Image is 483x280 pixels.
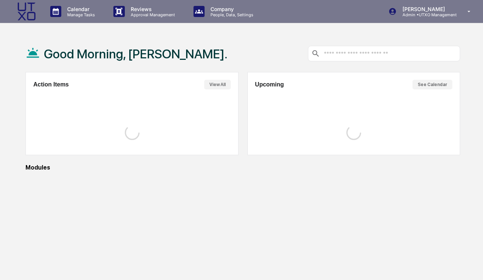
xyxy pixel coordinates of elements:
[397,12,457,17] p: Admin • UTXO Management
[44,47,227,61] h1: Good Morning, [PERSON_NAME].
[61,12,99,17] p: Manage Tasks
[25,164,460,171] div: Modules
[397,6,457,12] p: [PERSON_NAME]
[18,3,35,20] img: logo
[125,6,179,12] p: Reviews
[125,12,179,17] p: Approval Management
[205,6,257,12] p: Company
[412,80,452,89] button: See Calendar
[61,6,99,12] p: Calendar
[204,80,231,89] button: View All
[33,81,69,88] h2: Action Items
[255,81,284,88] h2: Upcoming
[205,12,257,17] p: People, Data, Settings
